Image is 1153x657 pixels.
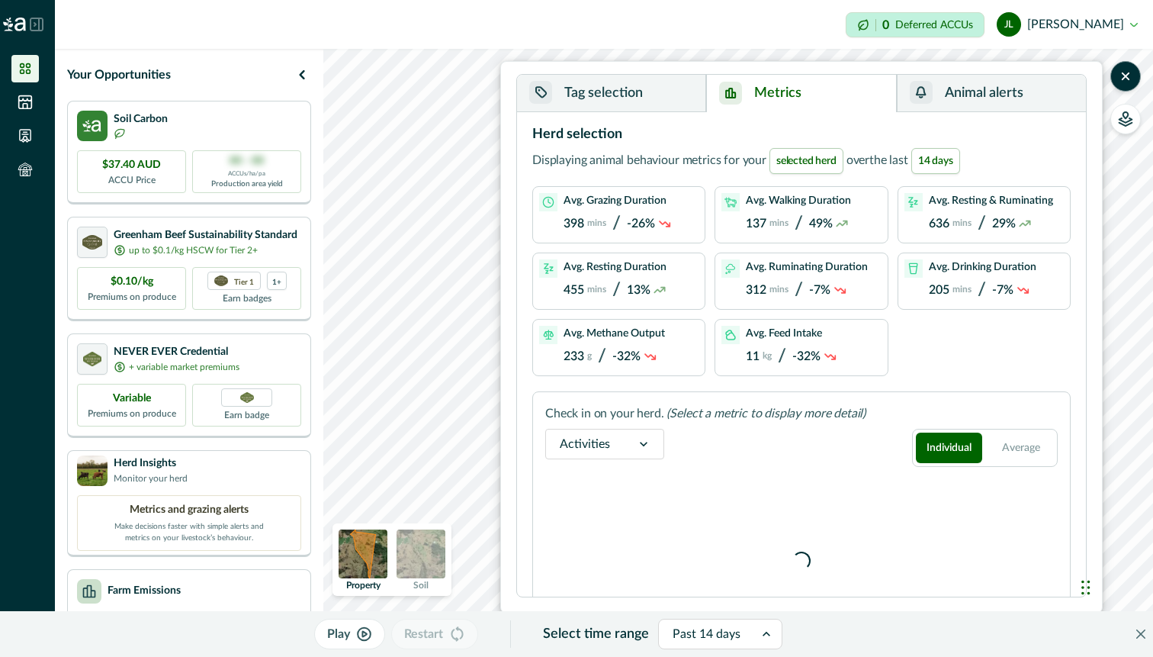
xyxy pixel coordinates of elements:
p: / [795,213,803,235]
button: Tag selection [517,75,706,112]
p: Monitor your herd [114,472,188,485]
img: certification logo [214,275,228,286]
p: mins [769,217,788,228]
img: soil preview [397,530,445,578]
p: Soil Carbon [114,111,168,127]
p: Deferred ACCUs [895,19,973,31]
p: -26% [627,217,655,231]
p: / [795,279,803,301]
button: Average [988,433,1055,463]
button: Animal alerts [897,75,1086,112]
button: Metrics [706,75,896,112]
p: 49% [809,217,833,231]
p: 455 [564,283,584,298]
button: Individual [916,433,982,463]
p: 233 [564,349,584,364]
p: $0.10/kg [111,274,153,290]
p: 205 [929,283,949,298]
p: ACCUs/ha/pa [228,169,265,179]
iframe: Chat Widget [1077,549,1153,623]
p: 13% [627,283,650,298]
p: 00 - 00 [230,153,264,169]
button: Restart [391,619,478,649]
img: Logo [3,18,26,31]
p: Avg. Resting & Ruminating [929,195,1053,208]
span: 14 days [911,148,960,174]
p: / [612,279,621,301]
p: Tier 1 [234,276,254,286]
p: -32% [792,349,821,364]
p: / [598,346,606,368]
img: Greenham NEVER EVER certification badge [240,392,254,404]
span: selected herd [769,148,843,174]
img: property preview [339,530,387,578]
p: mins [587,217,606,228]
p: Greenham Beef Sustainability Standard [114,227,297,243]
img: certification logo [83,352,102,367]
p: + variable market premiums [129,360,239,374]
p: mins [587,284,606,295]
p: Avg. Grazing Duration [564,195,666,208]
p: Select time range [543,624,649,645]
button: Jean Liebenberg[PERSON_NAME] [997,6,1138,43]
p: g [587,350,592,361]
p: Play [327,625,350,643]
p: 636 [929,217,949,231]
p: Soil [413,581,429,590]
p: Earn badge [224,407,269,422]
p: 11 [746,349,760,364]
p: Avg. Resting Duration [564,261,666,274]
p: mins [952,217,972,228]
p: Variable [113,391,151,407]
p: up to $0.1/kg HSCW for Tier 2+ [129,243,258,257]
p: Earn badges [223,290,271,305]
p: mins [769,284,788,295]
p: / [978,213,986,235]
p: Avg. Drinking Duration [929,261,1036,274]
p: Premiums on produce [88,407,176,420]
button: Close [1129,622,1153,646]
p: / [612,213,621,235]
p: 0 [882,19,889,31]
p: Check in on your herd. [545,404,663,423]
p: mins [952,284,972,295]
p: Your Opportunities [67,66,171,84]
p: -7% [809,283,830,298]
img: certification logo [82,235,102,250]
div: Drag [1081,565,1090,610]
p: kg [763,350,772,361]
p: Displaying animal behaviour metrics for your over the last [532,148,963,174]
p: Avg. Ruminating Duration [746,261,868,274]
p: Avg. Methane Output [564,327,665,340]
p: NEVER EVER Credential [114,344,239,360]
p: Metrics and grazing alerts [130,502,249,518]
p: Avg. Feed Intake [746,327,822,340]
p: 137 [746,217,766,231]
p: ACCU Price [108,173,156,187]
p: -7% [992,283,1013,298]
p: Premiums on produce [88,290,176,304]
p: / [778,346,786,368]
p: $37.40 AUD [102,157,161,173]
p: Farm Emissions [108,583,181,599]
p: Avg. Walking Duration [746,195,851,208]
button: Play [314,619,385,649]
p: / [978,279,986,301]
p: (Select a metric to display more detail) [666,404,866,423]
p: Restart [404,625,443,643]
p: Production area yield [211,179,283,190]
p: Property [346,581,381,590]
p: 312 [746,283,766,298]
p: 29% [992,217,1016,231]
p: Herd selection [532,124,622,145]
p: Herd Insights [114,456,188,472]
p: -32% [612,349,641,364]
p: Make decisions faster with simple alerts and metrics on your livestock’s behaviour. [113,518,265,544]
p: 1+ [272,276,281,286]
div: more credentials avaialble [267,272,287,290]
p: 398 [564,217,584,231]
